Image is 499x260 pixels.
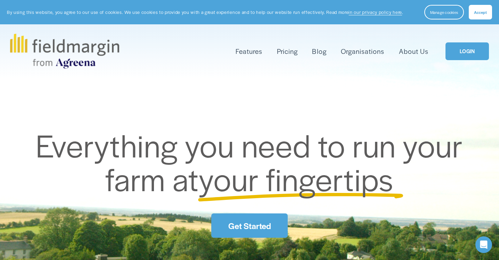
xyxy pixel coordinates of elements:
[236,46,262,56] span: Features
[36,123,470,200] span: Everything you need to run your farm at
[312,46,326,57] a: Blog
[211,213,288,238] a: Get Started
[341,46,384,57] a: Organisations
[7,9,403,16] p: By using this website, you agree to our use of cookies. We use cookies to provide you with a grea...
[430,9,458,15] span: Manage cookies
[399,46,428,57] a: About Us
[10,34,119,68] img: fieldmargin.com
[236,46,262,57] a: folder dropdown
[469,5,492,19] button: Accept
[445,42,489,60] a: LOGIN
[277,46,298,57] a: Pricing
[424,5,464,19] button: Manage cookies
[199,156,394,200] span: your fingertips
[475,236,492,253] div: Open Intercom Messenger
[349,9,402,15] a: in our privacy policy here
[474,9,487,15] span: Accept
